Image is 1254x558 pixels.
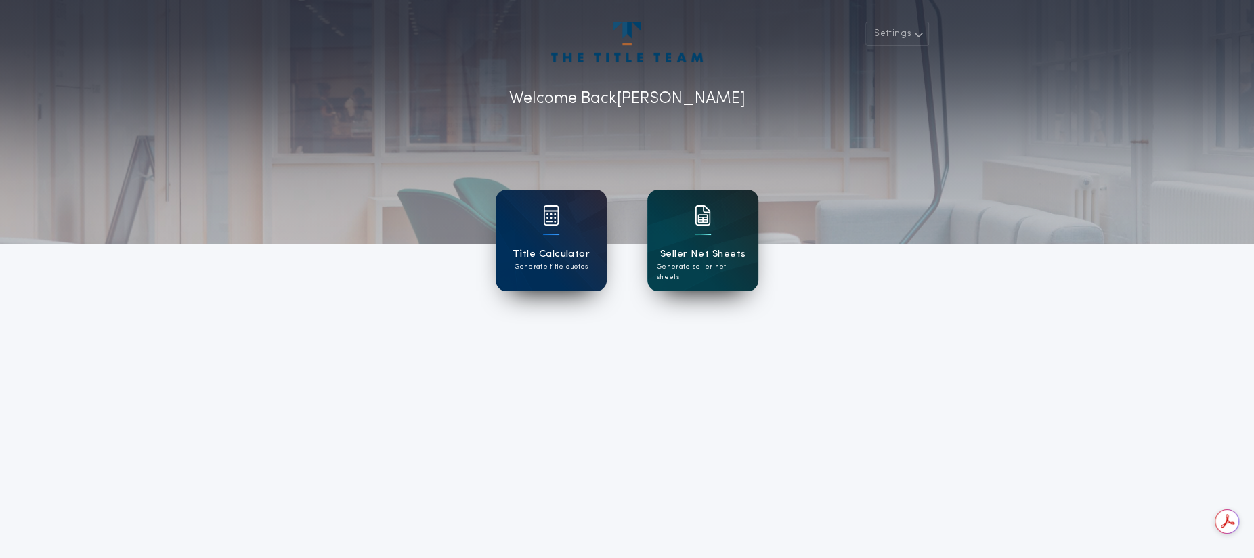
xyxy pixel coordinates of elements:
h1: Seller Net Sheets [660,246,746,262]
img: card icon [695,205,711,226]
a: card iconSeller Net SheetsGenerate seller net sheets [647,190,758,291]
button: Settings [865,22,929,46]
p: Welcome Back [PERSON_NAME] [509,87,745,111]
p: Generate title quotes [514,262,588,272]
a: card iconTitle CalculatorGenerate title quotes [496,190,607,291]
p: Generate seller net sheets [657,262,749,282]
img: card icon [543,205,559,226]
h1: Title Calculator [513,246,590,262]
img: account-logo [551,22,703,62]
